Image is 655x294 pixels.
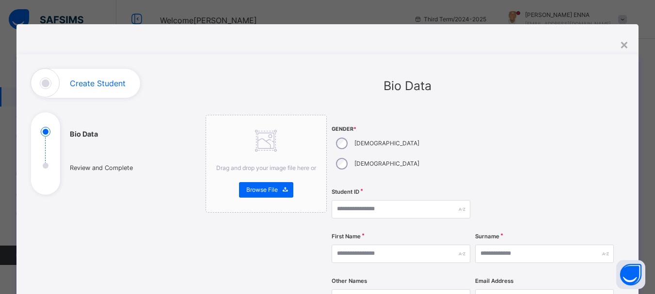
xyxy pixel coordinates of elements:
div: Drag and drop your image file here orBrowse File [206,115,327,213]
div: × [620,34,629,54]
span: Bio Data [383,78,431,93]
label: Surname [475,232,499,241]
label: [DEMOGRAPHIC_DATA] [354,159,419,168]
span: Drag and drop your image file here or [216,164,316,171]
label: [DEMOGRAPHIC_DATA] [354,139,419,148]
span: Browse File [246,186,278,194]
label: Email Address [475,277,513,285]
label: First Name [332,232,361,241]
label: Other Names [332,277,367,285]
h1: Create Student [70,79,126,87]
label: Student ID [332,188,359,196]
span: Gender [332,125,470,133]
button: Open asap [616,260,645,289]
